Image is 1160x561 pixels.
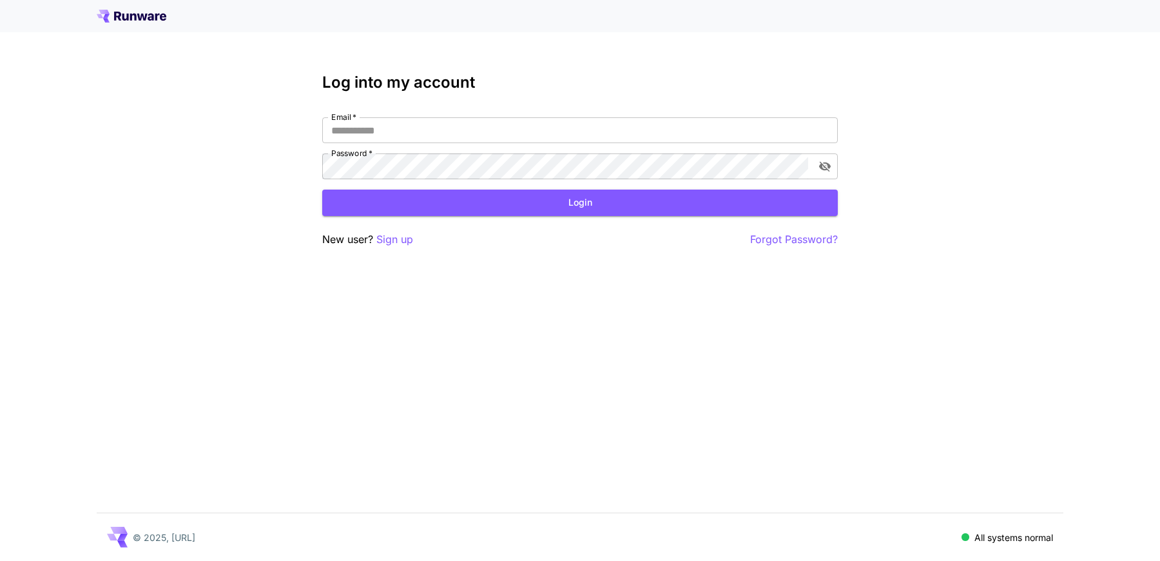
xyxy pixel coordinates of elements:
[974,531,1053,544] p: All systems normal
[376,231,413,248] button: Sign up
[133,531,195,544] p: © 2025, [URL]
[331,148,372,159] label: Password
[750,231,838,248] button: Forgot Password?
[322,231,413,248] p: New user?
[322,190,838,216] button: Login
[813,155,836,178] button: toggle password visibility
[322,74,838,92] h3: Log into my account
[331,112,356,123] label: Email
